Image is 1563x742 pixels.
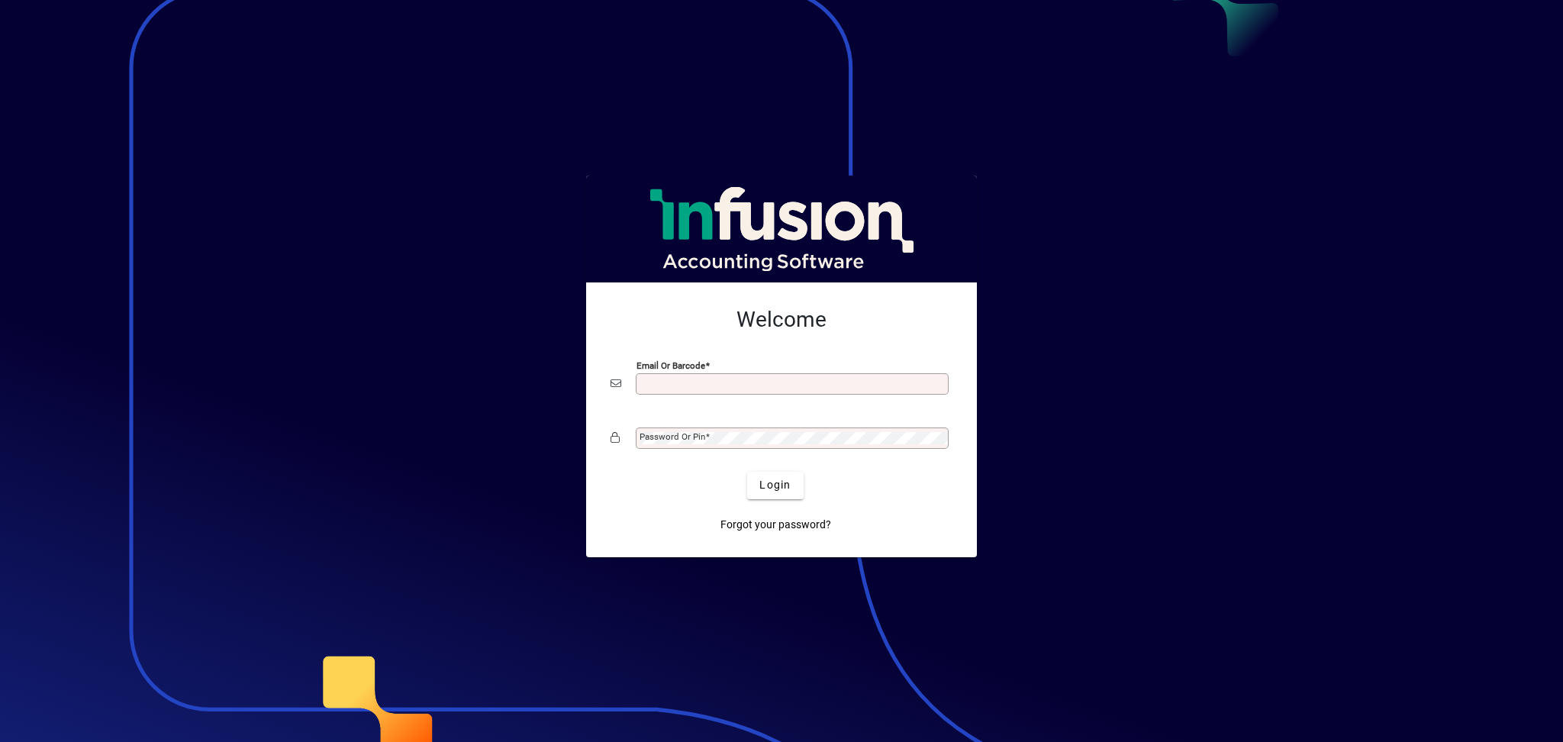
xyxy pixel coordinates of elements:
[636,360,705,370] mat-label: Email or Barcode
[611,307,952,333] h2: Welcome
[747,472,803,499] button: Login
[720,517,831,533] span: Forgot your password?
[759,477,791,493] span: Login
[640,431,705,442] mat-label: Password or Pin
[714,511,837,539] a: Forgot your password?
